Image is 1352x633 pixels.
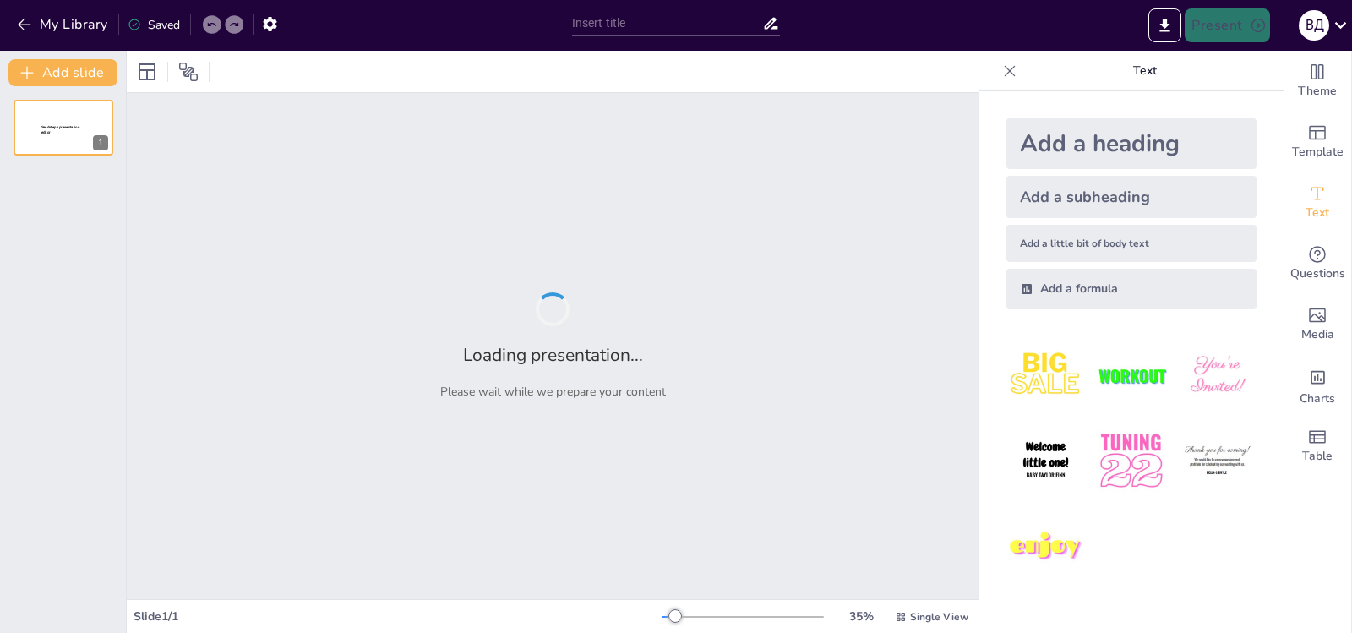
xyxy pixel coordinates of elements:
div: 1 [14,100,113,156]
button: Export to PowerPoint [1148,8,1181,42]
span: Questions [1290,265,1345,283]
span: Sendsteps presentation editor [41,125,79,134]
span: Table [1302,447,1333,466]
div: Add text boxes [1284,172,1351,233]
img: 2.jpeg [1092,336,1170,415]
div: Add a formula [1006,269,1257,309]
span: Template [1292,143,1344,161]
div: Add images, graphics, shapes or video [1284,294,1351,355]
span: Position [178,62,199,82]
span: Charts [1300,390,1335,408]
span: Theme [1298,82,1337,101]
button: В Д [1299,8,1329,42]
input: Insert title [572,11,763,35]
img: 6.jpeg [1178,422,1257,500]
div: Change the overall theme [1284,51,1351,112]
h2: Loading presentation... [463,343,643,367]
img: 5.jpeg [1092,422,1170,500]
div: Add a subheading [1006,176,1257,218]
div: Add a little bit of body text [1006,225,1257,262]
img: 3.jpeg [1178,336,1257,415]
button: Present [1185,8,1269,42]
span: Single View [910,610,968,624]
span: Text [1306,204,1329,222]
p: Text [1023,51,1267,91]
span: Media [1301,325,1334,344]
img: 4.jpeg [1006,422,1085,500]
div: 1 [93,135,108,150]
p: Please wait while we prepare your content [440,384,666,400]
img: 7.jpeg [1006,508,1085,587]
div: Layout [134,58,161,85]
div: Add a heading [1006,118,1257,169]
div: 35 % [841,608,881,625]
div: Add ready made slides [1284,112,1351,172]
div: В Д [1299,10,1329,41]
div: Slide 1 / 1 [134,608,662,625]
div: Saved [128,17,180,33]
div: Add charts and graphs [1284,355,1351,416]
img: 1.jpeg [1006,336,1085,415]
button: My Library [13,11,115,38]
div: Get real-time input from your audience [1284,233,1351,294]
button: Add slide [8,59,117,86]
div: Add a table [1284,416,1351,477]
